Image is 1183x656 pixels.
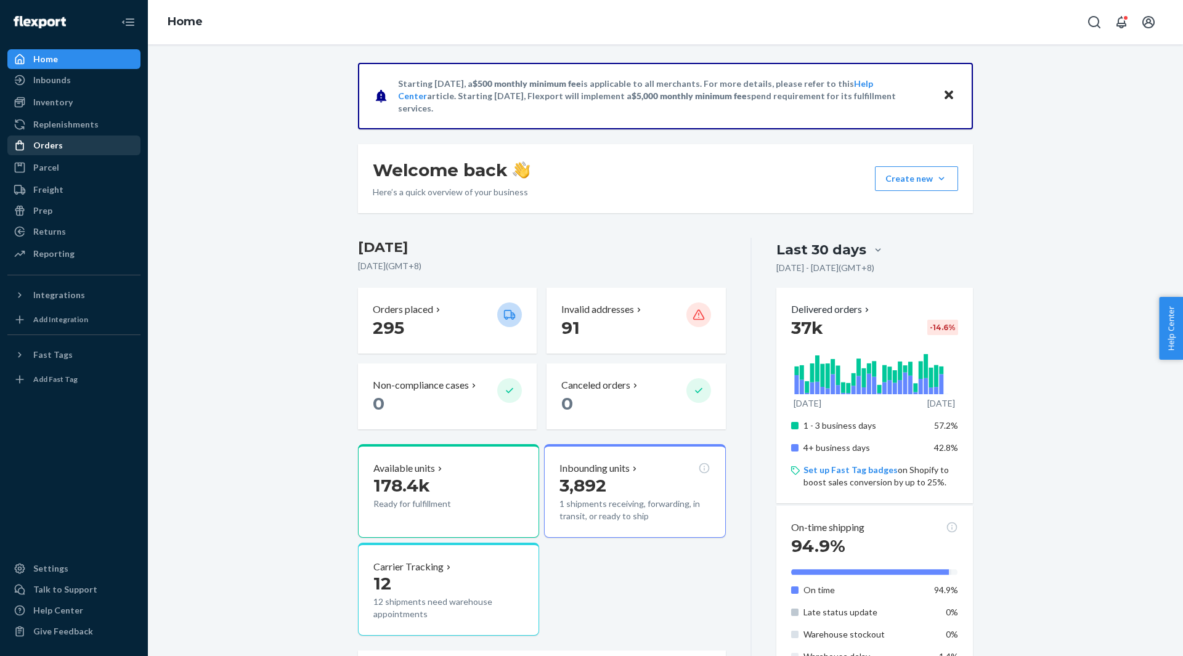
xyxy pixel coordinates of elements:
[373,596,524,620] p: 12 shipments need warehouse appointments
[7,559,140,578] a: Settings
[559,461,630,476] p: Inbounding units
[946,607,958,617] span: 0%
[803,419,925,432] p: 1 - 3 business days
[791,302,872,317] button: Delivered orders
[7,580,140,599] a: Talk to Support
[934,420,958,431] span: 57.2%
[1159,297,1183,360] button: Help Center
[7,345,140,365] button: Fast Tags
[473,78,581,89] span: $500 monthly minimum fee
[547,288,725,354] button: Invalid addresses 91
[791,520,864,535] p: On-time shipping
[33,625,93,638] div: Give Feedback
[373,498,487,510] p: Ready for fulfillment
[791,317,823,338] span: 37k
[33,349,73,361] div: Fast Tags
[33,289,85,301] div: Integrations
[7,70,140,90] a: Inbounds
[373,378,469,392] p: Non-compliance cases
[116,10,140,34] button: Close Navigation
[33,314,88,325] div: Add Integration
[7,115,140,134] a: Replenishments
[927,397,955,410] p: [DATE]
[561,393,573,414] span: 0
[934,442,958,453] span: 42.8%
[547,363,725,429] button: Canceled orders 0
[561,378,630,392] p: Canceled orders
[803,606,925,618] p: Late status update
[358,288,537,354] button: Orders placed 295
[7,136,140,155] a: Orders
[7,180,140,200] a: Freight
[373,159,530,181] h1: Welcome back
[803,442,925,454] p: 4+ business days
[33,74,71,86] div: Inbounds
[7,310,140,330] a: Add Integration
[803,584,925,596] p: On time
[33,604,83,617] div: Help Center
[358,444,539,538] button: Available units178.4kReady for fulfillment
[33,583,97,596] div: Talk to Support
[7,201,140,221] a: Prep
[358,543,539,636] button: Carrier Tracking1212 shipments need warehouse appointments
[791,535,845,556] span: 94.9%
[803,628,925,641] p: Warehouse stockout
[803,464,898,475] a: Set up Fast Tag badges
[1136,10,1161,34] button: Open account menu
[358,260,726,272] p: [DATE] ( GMT+8 )
[373,393,384,414] span: 0
[33,118,99,131] div: Replenishments
[559,475,606,496] span: 3,892
[33,204,52,217] div: Prep
[373,317,404,338] span: 295
[373,461,435,476] p: Available units
[776,240,866,259] div: Last 30 days
[373,560,444,574] p: Carrier Tracking
[776,262,874,274] p: [DATE] - [DATE] ( GMT+8 )
[33,374,78,384] div: Add Fast Tag
[803,464,958,488] p: on Shopify to boost sales conversion by up to 25%.
[544,444,725,538] button: Inbounding units3,8921 shipments receiving, forwarding, in transit, or ready to ship
[398,78,931,115] p: Starting [DATE], a is applicable to all merchants. For more details, please refer to this article...
[158,4,213,40] ol: breadcrumbs
[33,184,63,196] div: Freight
[1109,10,1134,34] button: Open notifications
[559,498,710,522] p: 1 shipments receiving, forwarding, in transit, or ready to ship
[946,629,958,639] span: 0%
[7,285,140,305] button: Integrations
[7,601,140,620] a: Help Center
[1082,10,1107,34] button: Open Search Box
[33,225,66,238] div: Returns
[561,302,634,317] p: Invalid addresses
[373,475,430,496] span: 178.4k
[632,91,747,101] span: $5,000 monthly minimum fee
[33,139,63,152] div: Orders
[33,96,73,108] div: Inventory
[875,166,958,191] button: Create new
[168,15,203,28] a: Home
[14,16,66,28] img: Flexport logo
[7,158,140,177] a: Parcel
[373,302,433,317] p: Orders placed
[934,585,958,595] span: 94.9%
[941,87,957,105] button: Close
[794,397,821,410] p: [DATE]
[373,573,391,594] span: 12
[7,49,140,69] a: Home
[33,53,58,65] div: Home
[7,622,140,641] button: Give Feedback
[513,161,530,179] img: hand-wave emoji
[358,363,537,429] button: Non-compliance cases 0
[33,248,75,260] div: Reporting
[7,222,140,241] a: Returns
[927,320,958,335] div: -14.6 %
[7,370,140,389] a: Add Fast Tag
[33,161,59,174] div: Parcel
[7,244,140,264] a: Reporting
[561,317,580,338] span: 91
[7,92,140,112] a: Inventory
[358,238,726,257] h3: [DATE]
[373,186,530,198] p: Here’s a quick overview of your business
